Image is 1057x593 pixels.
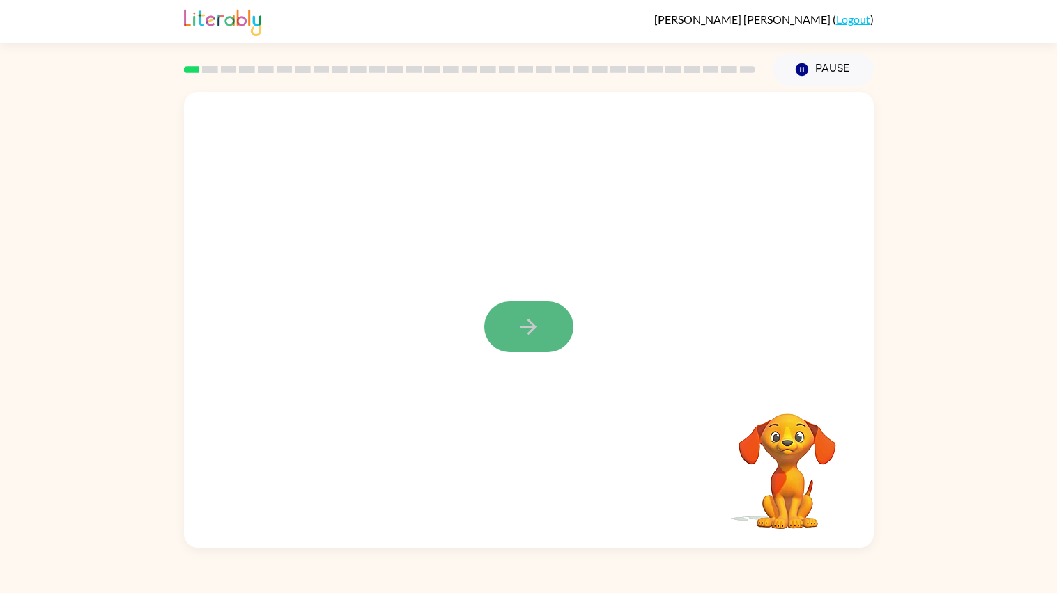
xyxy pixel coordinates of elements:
video: Your browser must support playing .mp4 files to use Literably. Please try using another browser. [718,392,857,531]
a: Logout [836,13,870,26]
img: Literably [184,6,261,36]
span: [PERSON_NAME] [PERSON_NAME] [654,13,833,26]
div: ( ) [654,13,874,26]
button: Pause [773,54,874,86]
